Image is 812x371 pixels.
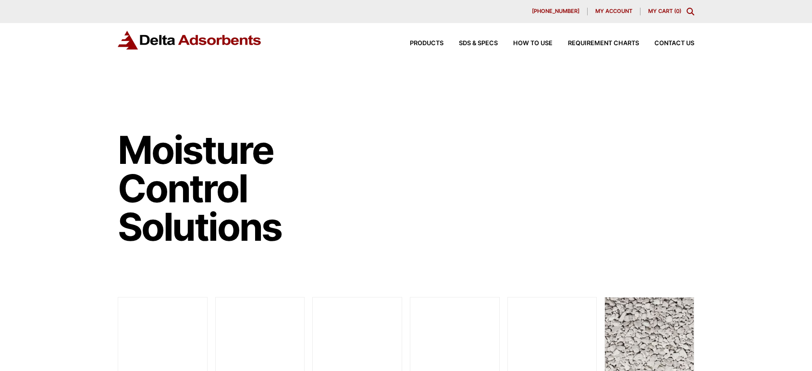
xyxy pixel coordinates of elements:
span: How to Use [513,40,553,47]
a: How to Use [498,40,553,47]
img: Delta Adsorbents [118,31,262,49]
img: Image [312,73,694,266]
h1: Moisture Control Solutions [118,131,303,246]
a: Requirement Charts [553,40,639,47]
span: [PHONE_NUMBER] [532,9,579,14]
span: SDS & SPECS [459,40,498,47]
span: My account [595,9,632,14]
span: Contact Us [654,40,694,47]
span: 0 [676,8,679,14]
a: [PHONE_NUMBER] [524,8,588,15]
span: Products [410,40,443,47]
div: Toggle Modal Content [687,8,694,15]
a: My Cart (0) [648,8,681,14]
a: Products [394,40,443,47]
span: Requirement Charts [568,40,639,47]
a: Contact Us [639,40,694,47]
a: SDS & SPECS [443,40,498,47]
a: My account [588,8,640,15]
